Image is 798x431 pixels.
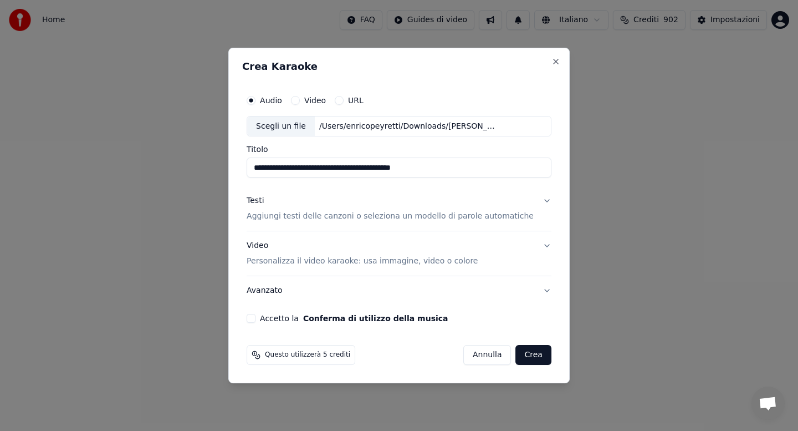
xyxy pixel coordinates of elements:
[303,315,448,322] button: Accetto la
[247,146,551,154] label: Titolo
[247,256,478,267] p: Personalizza il video karaoke: usa immagine, video o colore
[247,187,551,231] button: TestiAggiungi testi delle canzoni o seleziona un modello di parole automatiche
[242,62,556,72] h2: Crea Karaoke
[260,97,282,104] label: Audio
[304,97,326,104] label: Video
[463,345,511,365] button: Annulla
[315,121,503,132] div: /Users/enricopeyretti/Downloads/[PERSON_NAME] - [PERSON_NAME] domani dev (Cover).mp3
[247,276,551,305] button: Avanzato
[348,97,364,104] label: URL
[247,241,478,267] div: Video
[247,116,315,136] div: Scegli un file
[260,315,448,322] label: Accetto la
[516,345,551,365] button: Crea
[247,211,534,222] p: Aggiungi testi delle canzoni o seleziona un modello di parole automatiche
[265,351,350,359] span: Questo utilizzerà 5 crediti
[247,196,264,207] div: Testi
[247,232,551,276] button: VideoPersonalizza il video karaoke: usa immagine, video o colore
